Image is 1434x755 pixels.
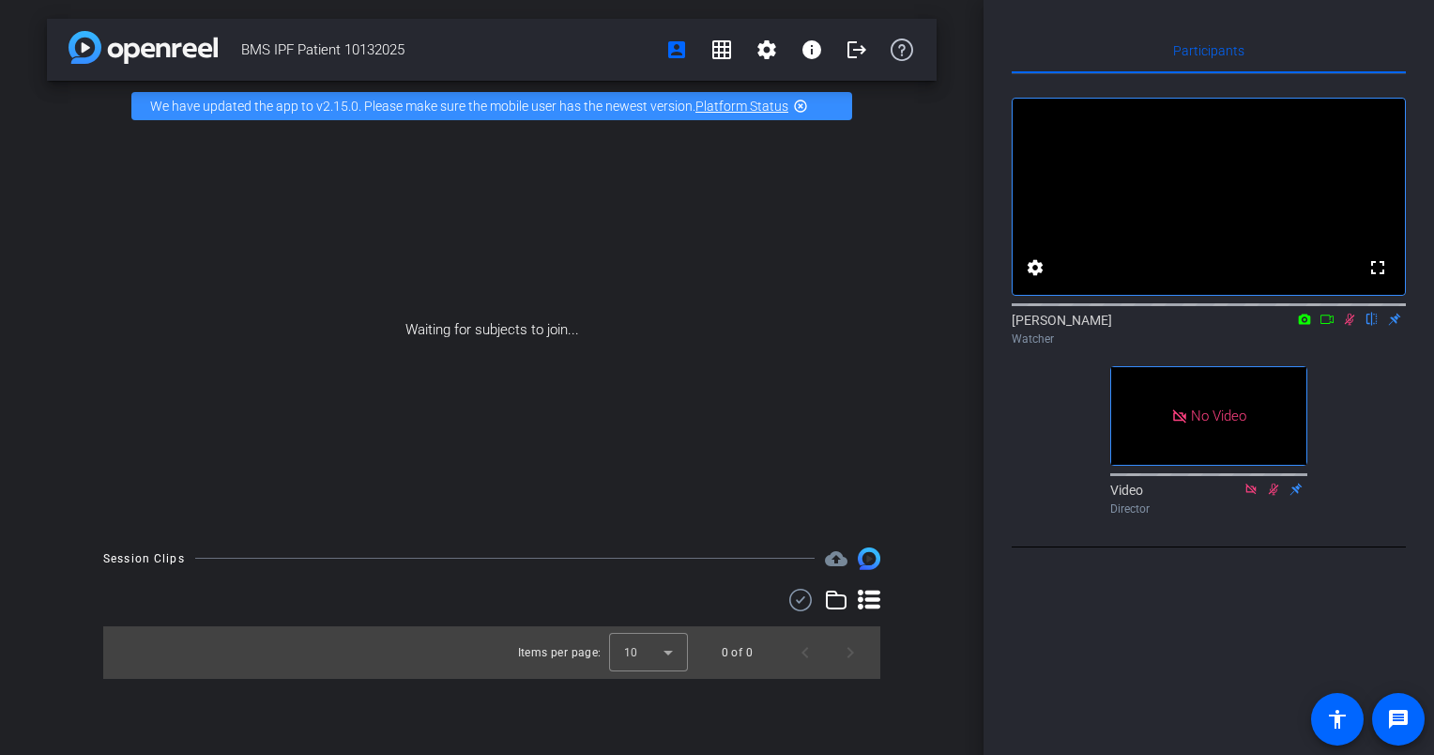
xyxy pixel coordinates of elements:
button: Next page [828,630,873,675]
mat-icon: message [1387,708,1410,731]
img: Session clips [858,547,880,570]
mat-icon: highlight_off [793,99,808,114]
div: Director [1110,501,1307,517]
div: We have updated the app to v2.15.0. Please make sure the mobile user has the newest version. [131,92,852,120]
mat-icon: accessibility [1326,708,1349,731]
mat-icon: account_box [665,39,688,61]
span: Destinations for your clips [825,547,847,570]
span: Participants [1173,44,1244,57]
div: 0 of 0 [722,643,753,662]
div: Video [1110,481,1307,517]
mat-icon: info [801,39,823,61]
span: BMS IPF Patient 10132025 [241,31,654,69]
div: Session Clips [103,549,185,568]
mat-icon: grid_on [710,39,733,61]
a: Platform Status [695,99,788,114]
mat-icon: flip [1361,310,1383,327]
mat-icon: settings [755,39,778,61]
div: [PERSON_NAME] [1012,311,1406,347]
div: Watcher [1012,331,1406,347]
div: Items per page: [518,643,602,662]
div: Waiting for subjects to join... [47,131,937,529]
mat-icon: fullscreen [1366,256,1389,279]
img: app-logo [69,31,218,64]
mat-icon: cloud_upload [825,547,847,570]
span: No Video [1191,408,1246,424]
button: Previous page [783,630,828,675]
mat-icon: settings [1024,256,1046,279]
mat-icon: logout [846,39,868,61]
